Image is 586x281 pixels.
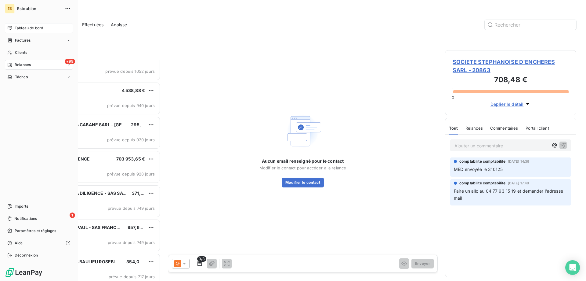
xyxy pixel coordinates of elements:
span: prévue depuis 940 jours [107,103,155,108]
span: Portail client [526,126,549,131]
span: Déplier le détail [490,101,524,107]
span: comptabilite comptabilite [459,180,505,186]
span: 3/3 [197,256,206,262]
span: Estoublon [17,6,61,11]
span: comptabilite comptabilite [459,159,505,164]
div: ES [5,4,15,13]
span: 0 [452,95,454,100]
span: prévue depuis 928 jours [107,172,155,176]
span: 371,52 € [132,190,150,196]
span: 703 953,65 € [116,156,145,161]
span: RESTAURANT LA DILIGENCE - SAS SAVEURS AMICALES [43,190,161,196]
div: Open Intercom Messenger [565,260,580,275]
div: grid [29,60,161,281]
span: Paramètres et réglages [15,228,56,234]
span: Analyse [111,22,127,28]
span: Aide [15,240,23,246]
span: prévue depuis 930 jours [107,137,155,142]
span: Aucun email renseigné pour le contact [262,158,344,164]
span: 4 538,88 € [122,88,145,93]
span: 354,00 € [126,259,146,264]
span: Factures [15,38,31,43]
img: Empty state [283,112,322,151]
button: Envoyer [411,259,434,268]
span: Imports [15,204,28,209]
span: 957,60 € [128,225,146,230]
span: prévue depuis 749 jours [108,206,155,211]
span: Notifications [14,216,37,221]
span: 1 [70,213,75,218]
span: SOCIETE STEPHANOISE D'ENCHERES SARL - 20863 [453,58,569,74]
img: Logo LeanPay [5,268,43,277]
span: +99 [65,59,75,64]
span: Tâches [15,74,28,80]
input: Rechercher [485,20,576,30]
span: MED envoyée le 310125 [454,167,503,172]
span: Tableau de bord [15,25,43,31]
span: [DATE] 14:39 [508,160,530,163]
span: Modifier le contact pour accéder à la relance [259,165,346,170]
span: [DATE] 17:48 [508,181,529,185]
span: Faire un allo au 04 77 93 15 19 et demander l'adresse mail [454,188,564,201]
span: LA CAVE SAINT PAUL - SAS FRANCE ELU [43,225,128,230]
span: CLIENTS DIVERS BAULIEU ROSEBLOOD [43,259,126,264]
span: prévue depuis 1052 jours [105,69,155,74]
span: Effectuées [82,22,104,28]
span: Tout [449,126,458,131]
span: 295,68 € [131,122,150,127]
span: RESTAURANT LA CABANE SARL - [GEOGRAPHIC_DATA] [43,122,160,127]
h3: 708,48 € [453,74,569,87]
span: Déconnexion [15,253,38,258]
span: Relances [465,126,483,131]
button: Déplier le détail [489,101,533,108]
span: Clients [15,50,27,55]
span: Relances [15,62,31,68]
span: prévue depuis 717 jours [109,274,155,279]
a: Aide [5,238,73,248]
span: Commentaires [490,126,518,131]
button: Modifier le contact [282,178,324,187]
span: prévue depuis 749 jours [108,240,155,245]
